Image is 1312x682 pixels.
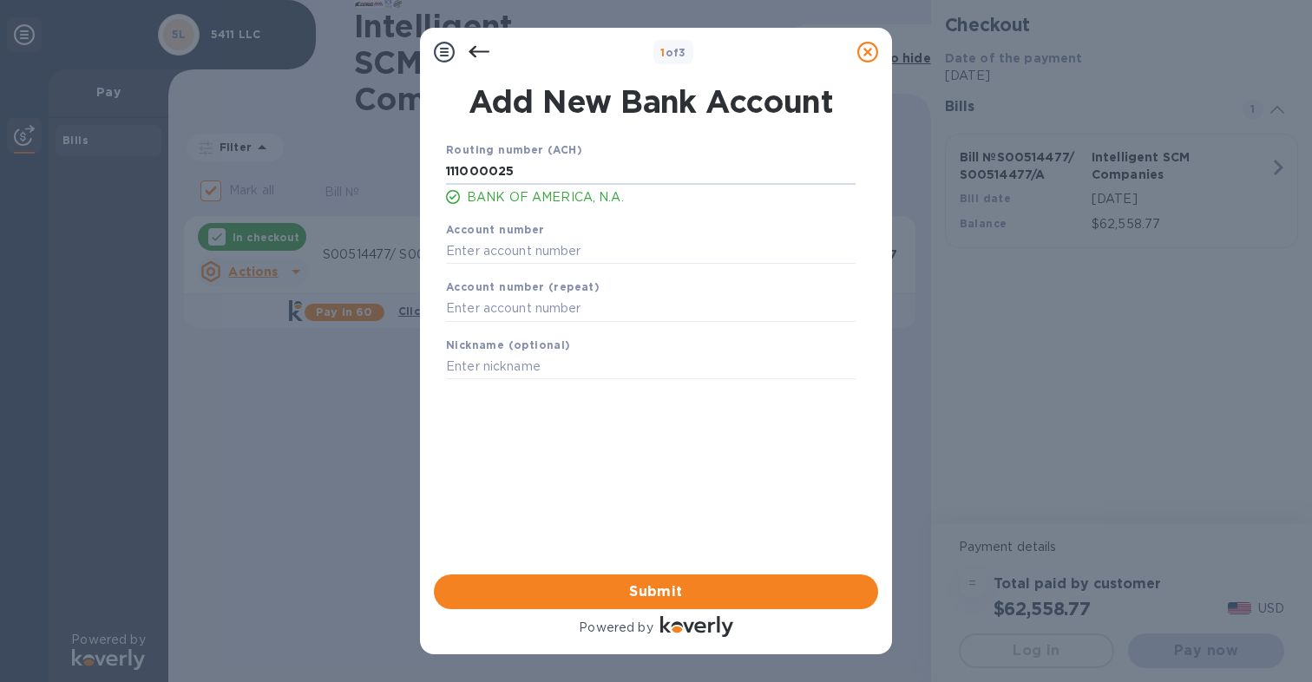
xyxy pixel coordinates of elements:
b: Nickname (optional) [446,338,571,351]
input: Enter routing number [446,159,856,185]
input: Enter account number [446,296,856,322]
span: Submit [448,581,864,602]
b: of 3 [660,46,686,59]
b: Account number (repeat) [446,280,600,293]
h1: Add New Bank Account [436,83,866,120]
button: Submit [434,574,878,609]
b: Account number [446,223,545,236]
img: Logo [660,616,733,637]
input: Enter nickname [446,354,856,380]
b: Routing number (ACH) [446,143,582,156]
p: BANK OF AMERICA, N.A. [467,188,856,207]
input: Enter account number [446,238,856,264]
p: Powered by [579,619,653,637]
span: 1 [660,46,665,59]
